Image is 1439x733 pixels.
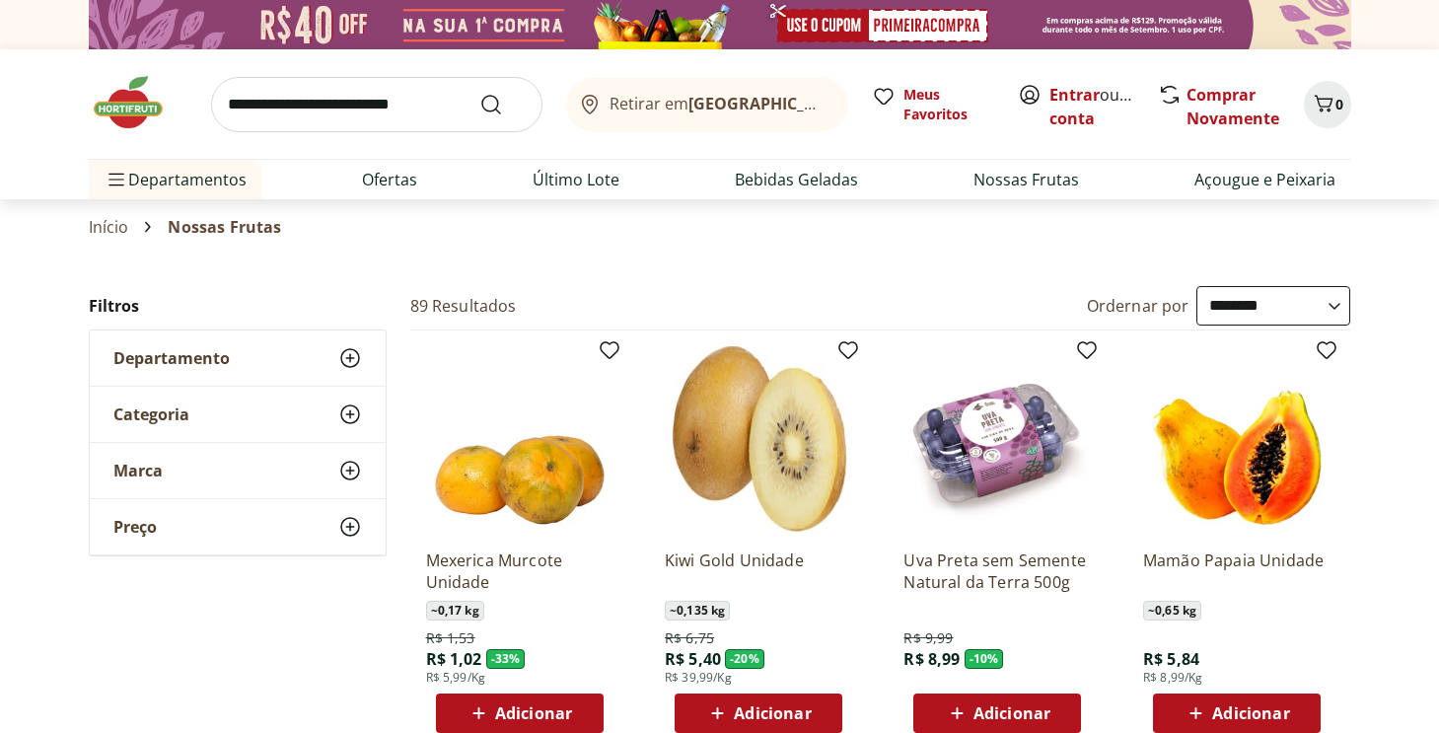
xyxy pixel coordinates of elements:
[665,628,714,648] span: R$ 6,75
[1153,694,1321,733] button: Adicionar
[675,694,842,733] button: Adicionar
[486,649,526,669] span: - 33 %
[1187,84,1279,129] a: Comprar Novamente
[426,628,475,648] span: R$ 1,53
[89,218,129,236] a: Início
[479,93,527,116] button: Submit Search
[903,550,1091,593] a: Uva Preta sem Semente Natural da Terra 500g
[426,550,613,593] a: Mexerica Murcote Unidade
[665,670,732,686] span: R$ 39,99/Kg
[1049,83,1137,130] span: ou
[426,346,613,534] img: Mexerica Murcote Unidade
[965,649,1004,669] span: - 10 %
[1049,84,1158,129] a: Criar conta
[903,346,1091,534] img: Uva Preta sem Semente Natural da Terra 500g
[1143,550,1331,593] a: Mamão Papaia Unidade
[973,705,1050,721] span: Adicionar
[1143,601,1201,621] span: ~ 0,65 kg
[734,705,811,721] span: Adicionar
[1143,648,1199,670] span: R$ 5,84
[113,404,189,424] span: Categoria
[89,286,387,326] h2: Filtros
[1143,346,1331,534] img: Mamão Papaia Unidade
[1194,168,1335,191] a: Açougue e Peixaria
[903,648,960,670] span: R$ 8,99
[90,330,386,386] button: Departamento
[1304,81,1351,128] button: Carrinho
[665,550,852,593] a: Kiwi Gold Unidade
[903,85,994,124] span: Meus Favoritos
[665,601,730,621] span: ~ 0,135 kg
[113,348,230,368] span: Departamento
[1335,95,1343,113] span: 0
[1087,295,1189,317] label: Ordernar por
[495,705,572,721] span: Adicionar
[1143,670,1203,686] span: R$ 8,99/Kg
[90,443,386,498] button: Marca
[610,95,827,112] span: Retirar em
[426,648,482,670] span: R$ 1,02
[362,168,417,191] a: Ofertas
[113,517,157,537] span: Preço
[105,156,247,203] span: Departamentos
[90,499,386,554] button: Preço
[90,387,386,442] button: Categoria
[113,461,163,480] span: Marca
[168,218,281,236] span: Nossas Frutas
[533,168,619,191] a: Último Lote
[725,649,764,669] span: - 20 %
[566,77,848,132] button: Retirar em[GEOGRAPHIC_DATA]/[GEOGRAPHIC_DATA]
[665,648,721,670] span: R$ 5,40
[1212,705,1289,721] span: Adicionar
[426,670,486,686] span: R$ 5,99/Kg
[735,168,858,191] a: Bebidas Geladas
[410,295,517,317] h2: 89 Resultados
[105,156,128,203] button: Menu
[973,168,1079,191] a: Nossas Frutas
[688,93,1021,114] b: [GEOGRAPHIC_DATA]/[GEOGRAPHIC_DATA]
[913,694,1081,733] button: Adicionar
[426,601,484,621] span: ~ 0,17 kg
[211,77,542,132] input: search
[903,628,953,648] span: R$ 9,99
[665,346,852,534] img: Kiwi Gold Unidade
[872,85,994,124] a: Meus Favoritos
[1049,84,1100,106] a: Entrar
[89,73,187,132] img: Hortifruti
[436,694,604,733] button: Adicionar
